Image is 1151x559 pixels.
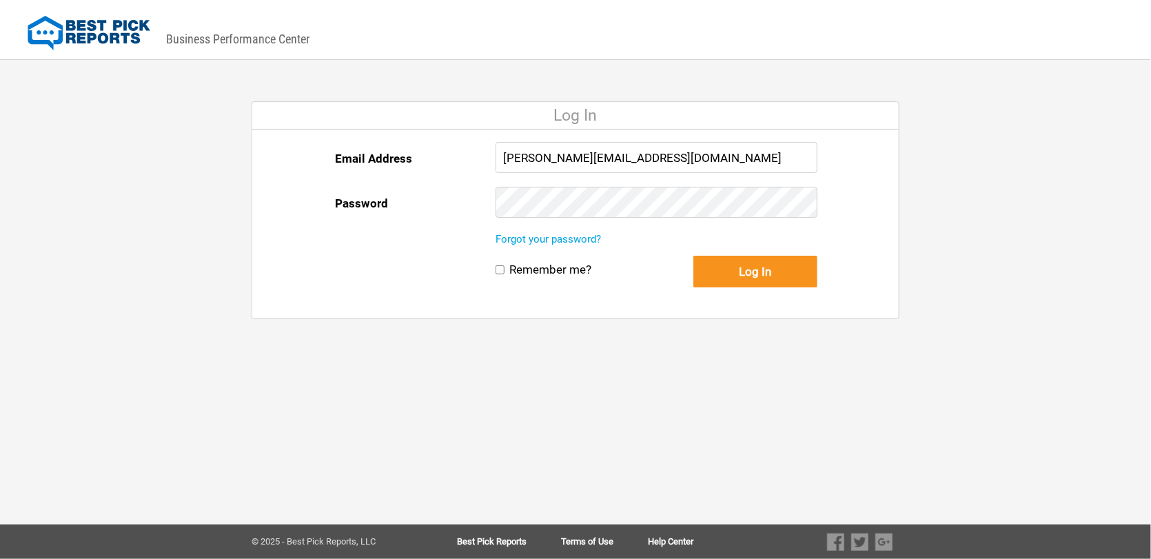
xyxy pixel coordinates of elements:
label: Email Address [335,142,412,175]
a: Terms of Use [562,537,649,547]
img: Best Pick Reports Logo [28,16,150,50]
a: Best Pick Reports [458,537,562,547]
label: Remember me? [509,263,591,277]
div: Log In [252,102,899,130]
a: Help Center [649,537,694,547]
div: © 2025 - Best Pick Reports, LLC [252,537,414,547]
a: Forgot your password? [496,233,601,245]
button: Log In [693,256,817,287]
label: Password [335,187,388,220]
